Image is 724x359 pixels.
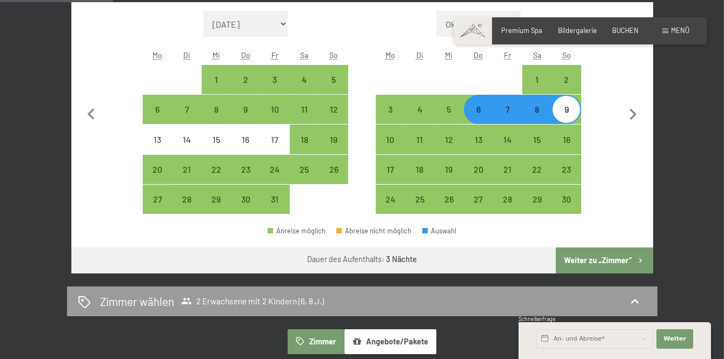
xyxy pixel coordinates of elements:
[522,155,552,184] div: Anreise möglich
[406,135,433,162] div: 11
[290,65,319,94] div: Anreise möglich
[319,125,348,154] div: Sun Oct 19 2025
[260,95,289,124] div: Anreise möglich
[493,95,522,124] div: Anreise möglich
[502,26,543,35] span: Premium Spa
[523,195,550,222] div: 29
[202,65,231,94] div: Wed Oct 01 2025
[553,165,580,192] div: 23
[522,185,552,214] div: Sat Nov 29 2025
[552,185,581,214] div: Sun Nov 30 2025
[336,227,412,234] div: Abreise nicht möglich
[288,329,344,354] button: Zimmer
[202,95,231,124] div: Wed Oct 08 2025
[172,125,202,154] div: Anreise nicht möglich
[405,95,434,124] div: Tue Nov 04 2025
[386,254,417,264] b: 3 Nächte
[172,155,202,184] div: Tue Oct 21 2025
[553,195,580,222] div: 30
[290,65,319,94] div: Sat Oct 04 2025
[319,125,348,154] div: Anreise möglich
[556,247,653,273] button: Weiter zu „Zimmer“
[405,185,434,214] div: Anreise möglich
[152,50,162,60] abbr: Montag
[231,65,260,94] div: Anreise möglich
[494,165,521,192] div: 21
[464,95,493,124] div: Thu Nov 06 2025
[232,75,259,102] div: 2
[144,195,171,222] div: 27
[465,165,492,192] div: 20
[307,254,417,265] div: Dauer des Aufenthalts:
[231,155,260,184] div: Thu Oct 23 2025
[493,185,522,214] div: Fri Nov 28 2025
[172,95,202,124] div: Anreise möglich
[181,296,324,306] span: 2 Erwachsene mit 2 Kindern (6, 8 J.)
[231,125,260,154] div: Anreise nicht möglich
[377,195,404,222] div: 24
[271,50,278,60] abbr: Freitag
[562,50,571,60] abbr: Sonntag
[241,50,250,60] abbr: Donnerstag
[522,125,552,154] div: Anreise möglich
[203,195,230,222] div: 29
[143,95,172,124] div: Anreise möglich
[523,105,550,132] div: 8
[291,75,318,102] div: 4
[232,165,259,192] div: 23
[260,185,289,214] div: Fri Oct 31 2025
[232,195,259,222] div: 30
[663,335,686,343] span: Weiter
[172,185,202,214] div: Tue Oct 28 2025
[552,65,581,94] div: Sun Nov 02 2025
[290,125,319,154] div: Sat Oct 18 2025
[144,105,171,132] div: 6
[558,26,597,35] span: Bildergalerie
[405,125,434,154] div: Tue Nov 11 2025
[533,50,541,60] abbr: Samstag
[552,95,581,124] div: Anreise möglich
[405,155,434,184] div: Tue Nov 18 2025
[553,105,580,132] div: 9
[493,155,522,184] div: Fri Nov 21 2025
[523,165,550,192] div: 22
[174,165,201,192] div: 21
[231,185,260,214] div: Anreise möglich
[553,135,580,162] div: 16
[290,95,319,124] div: Sat Oct 11 2025
[261,195,288,222] div: 31
[464,95,493,124] div: Anreise möglich
[203,75,230,102] div: 1
[494,105,521,132] div: 7
[320,105,347,132] div: 12
[260,155,289,184] div: Anreise möglich
[319,155,348,184] div: Anreise möglich
[143,95,172,124] div: Mon Oct 06 2025
[435,195,462,222] div: 26
[376,155,405,184] div: Anreise möglich
[406,165,433,192] div: 18
[434,185,463,214] div: Anreise möglich
[231,95,260,124] div: Anreise möglich
[172,95,202,124] div: Tue Oct 07 2025
[376,125,405,154] div: Anreise möglich
[260,155,289,184] div: Fri Oct 24 2025
[290,95,319,124] div: Anreise möglich
[260,65,289,94] div: Fri Oct 03 2025
[464,155,493,184] div: Thu Nov 20 2025
[143,155,172,184] div: Mon Oct 20 2025
[493,185,522,214] div: Anreise möglich
[319,65,348,94] div: Sun Oct 05 2025
[100,293,174,309] h2: Zimmer wählen
[465,195,492,222] div: 27
[522,95,552,124] div: Anreise möglich
[172,185,202,214] div: Anreise möglich
[260,95,289,124] div: Fri Oct 10 2025
[202,65,231,94] div: Anreise möglich
[405,185,434,214] div: Tue Nov 25 2025
[320,165,347,192] div: 26
[300,50,308,60] abbr: Samstag
[290,125,319,154] div: Anreise möglich
[290,155,319,184] div: Sat Oct 25 2025
[522,65,552,94] div: Sat Nov 01 2025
